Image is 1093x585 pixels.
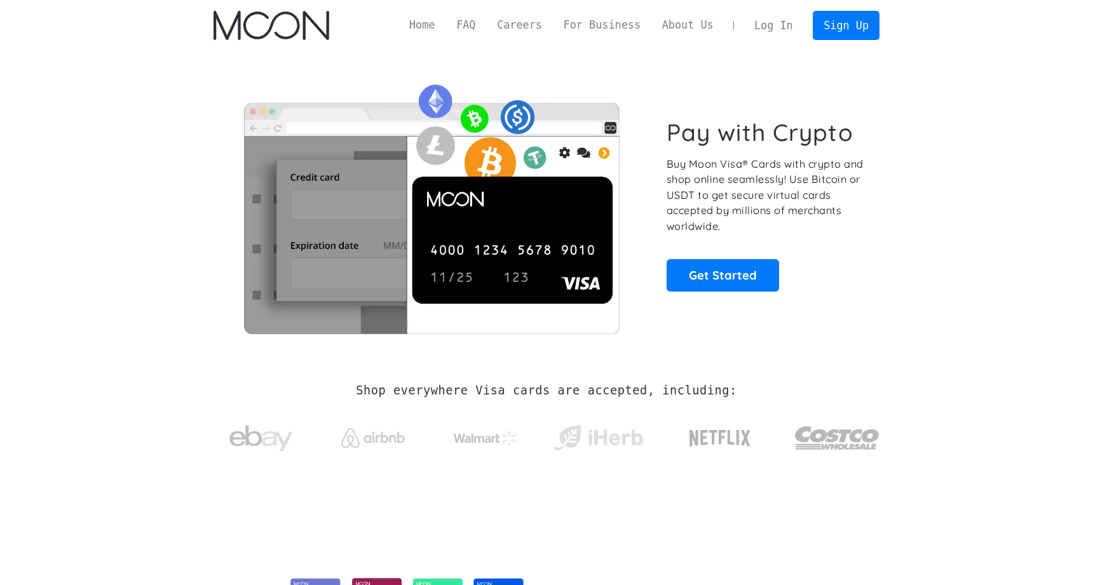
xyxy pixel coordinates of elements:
[794,401,879,468] a: Costco
[454,431,517,446] img: Walmart
[551,409,646,461] a: iHerb
[445,17,486,33] a: FAQ
[326,415,421,454] a: Airbnb
[667,259,779,291] a: Get Started
[667,118,853,147] h1: Pay with Crypto
[214,406,308,465] a: ebay
[214,76,649,333] img: Moon Cards let you spend your crypto anywhere Visa is accepted.
[229,419,293,459] img: ebay
[688,422,752,454] img: Netflix
[438,418,533,452] a: Walmart
[667,156,866,234] p: Buy Moon Visa® Cards with crypto and shop online seamlessly! Use Bitcoin or USDT to get secure vi...
[356,384,737,398] h2: Shop everywhere Visa cards are accepted, including:
[813,11,879,39] a: Sign Up
[398,17,445,33] a: Home
[551,422,646,455] img: iHerb
[214,11,329,40] img: Moon Logo
[743,11,803,39] a: Log In
[214,11,329,40] a: home
[663,410,777,461] a: Netflix
[794,414,879,462] img: Costco
[341,428,405,448] img: Airbnb
[553,17,651,33] a: For Business
[651,17,724,33] a: About Us
[486,17,552,33] a: Careers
